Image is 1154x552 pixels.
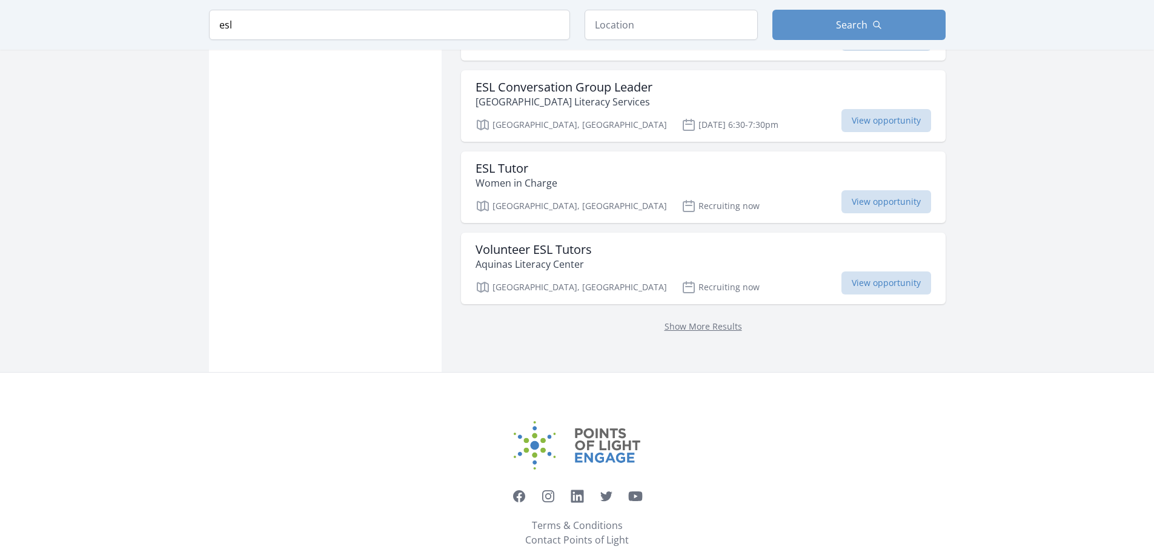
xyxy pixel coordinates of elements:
p: Recruiting now [681,199,760,213]
span: Search [836,18,867,32]
button: Search [772,10,946,40]
p: [GEOGRAPHIC_DATA], [GEOGRAPHIC_DATA] [476,280,667,294]
p: [GEOGRAPHIC_DATA], [GEOGRAPHIC_DATA] [476,199,667,213]
img: Points of Light Engage [514,421,641,470]
a: Volunteer ESL Tutors Aquinas Literacy Center [GEOGRAPHIC_DATA], [GEOGRAPHIC_DATA] Recruiting now ... [461,233,946,304]
a: Contact Points of Light [525,533,629,547]
a: Show More Results [665,321,742,332]
span: View opportunity [841,271,931,294]
p: [GEOGRAPHIC_DATA], [GEOGRAPHIC_DATA] [476,118,667,132]
a: ESL Conversation Group Leader [GEOGRAPHIC_DATA] Literacy Services [GEOGRAPHIC_DATA], [GEOGRAPHIC_... [461,70,946,142]
h3: Volunteer ESL Tutors [476,242,592,257]
p: Aquinas Literacy Center [476,257,592,271]
p: [DATE] 6:30-7:30pm [681,118,778,132]
input: Keyword [209,10,570,40]
p: Recruiting now [681,280,760,294]
a: Terms & Conditions [532,518,623,533]
span: View opportunity [841,109,931,132]
h3: ESL Conversation Group Leader [476,80,652,95]
input: Location [585,10,758,40]
span: View opportunity [841,190,931,213]
p: [GEOGRAPHIC_DATA] Literacy Services [476,95,652,109]
a: ESL Tutor Women in Charge [GEOGRAPHIC_DATA], [GEOGRAPHIC_DATA] Recruiting now View opportunity [461,151,946,223]
h3: ESL Tutor [476,161,557,176]
p: Women in Charge [476,176,557,190]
